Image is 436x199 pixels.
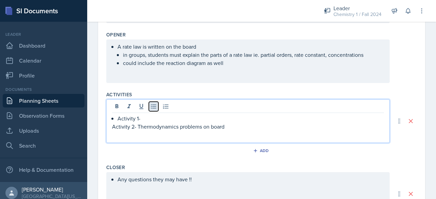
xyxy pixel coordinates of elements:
a: Planning Sheets [3,94,84,107]
button: Add [251,146,273,156]
div: [PERSON_NAME] [22,186,82,193]
a: Calendar [3,54,84,67]
a: Profile [3,69,84,82]
p: could include the reaction diagram as well [123,59,384,67]
p: in groups, students must explain the parts of a rate law ie. partial orders, rate constant, conce... [123,51,384,59]
p: Activity 1- [118,114,384,122]
div: Documents [3,86,84,93]
div: Chemistry 1 / Fall 2024 [333,11,381,18]
div: Help & Documentation [3,163,84,177]
div: Leader [333,4,381,12]
p: A rate law is written on the board [118,43,384,51]
label: Opener [106,31,126,38]
label: Activities [106,91,132,98]
div: Add [254,148,269,153]
a: Observation Forms [3,109,84,122]
a: Search [3,139,84,152]
p: Any questions they may have !! [118,175,384,183]
p: Activity 2- Thermodynamics problems on board [112,122,384,131]
div: Leader [3,31,84,37]
label: Closer [106,164,125,171]
a: Dashboard [3,39,84,52]
a: Uploads [3,124,84,137]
